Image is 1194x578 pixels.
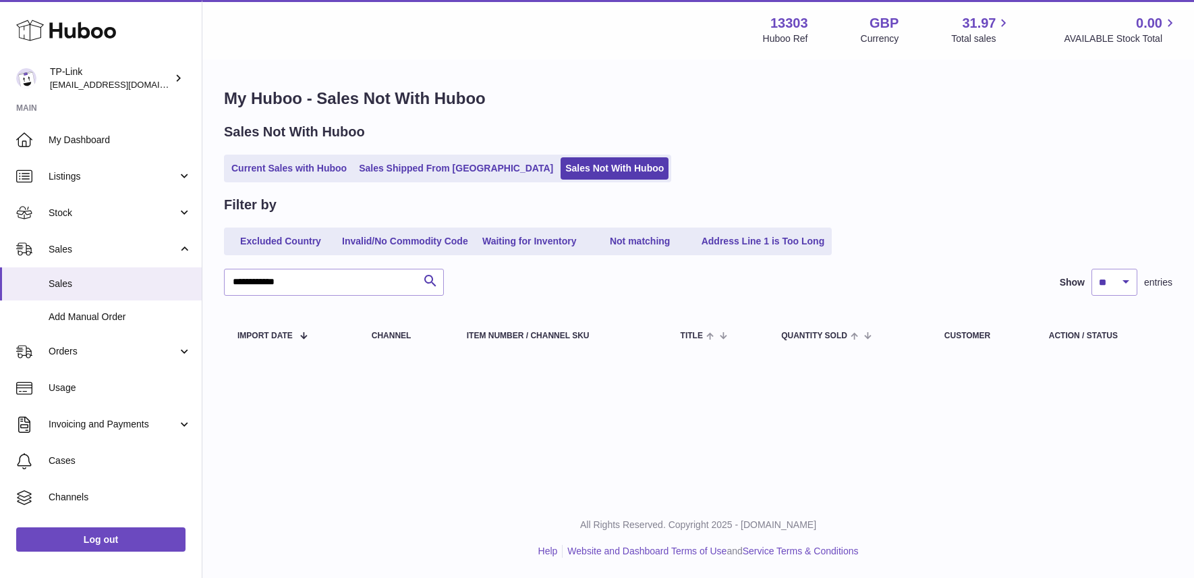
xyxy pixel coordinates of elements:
a: Website and Dashboard Terms of Use [567,546,727,556]
div: Currency [861,32,899,45]
span: Sales [49,278,192,290]
span: Total sales [951,32,1011,45]
div: TP-Link [50,65,171,91]
span: Quantity Sold [781,332,847,340]
span: entries [1144,276,1172,289]
a: Log out [16,527,186,552]
div: Huboo Ref [763,32,808,45]
span: 0.00 [1136,14,1162,32]
span: [EMAIL_ADDRESS][DOMAIN_NAME] [50,79,198,90]
a: Service Terms & Conditions [743,546,859,556]
p: All Rights Reserved. Copyright 2025 - [DOMAIN_NAME] [213,519,1183,531]
span: Orders [49,345,177,358]
span: Add Manual Order [49,311,192,323]
span: Cases [49,454,192,467]
span: Listings [49,170,177,183]
a: Help [538,546,558,556]
span: Sales [49,243,177,256]
a: Sales Shipped From [GEOGRAPHIC_DATA] [354,157,558,180]
a: Not matching [586,230,694,253]
h2: Filter by [224,196,277,214]
li: and [563,545,858,558]
strong: 13303 [770,14,808,32]
div: Channel [372,332,440,340]
a: Waiting for Inventory [476,230,584,253]
h2: Sales Not With Huboo [224,123,365,141]
span: Stock [49,207,177,219]
span: Import date [237,332,293,340]
span: My Dashboard [49,134,192,147]
span: Title [681,332,703,340]
a: Sales Not With Huboo [561,157,669,180]
div: Action / Status [1049,332,1159,340]
a: Address Line 1 is Too Long [697,230,830,253]
a: Invalid/No Commodity Code [337,230,473,253]
a: Current Sales with Huboo [227,157,351,180]
a: 31.97 Total sales [951,14,1011,45]
span: Invoicing and Payments [49,418,177,431]
a: 0.00 AVAILABLE Stock Total [1064,14,1178,45]
div: Item Number / Channel SKU [467,332,654,340]
div: Customer [944,332,1022,340]
span: AVAILABLE Stock Total [1064,32,1178,45]
span: 31.97 [962,14,996,32]
label: Show [1060,276,1085,289]
img: gaby.chen@tp-link.com [16,68,36,88]
h1: My Huboo - Sales Not With Huboo [224,88,1172,109]
span: Usage [49,382,192,394]
span: Channels [49,491,192,504]
strong: GBP [870,14,899,32]
a: Excluded Country [227,230,335,253]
